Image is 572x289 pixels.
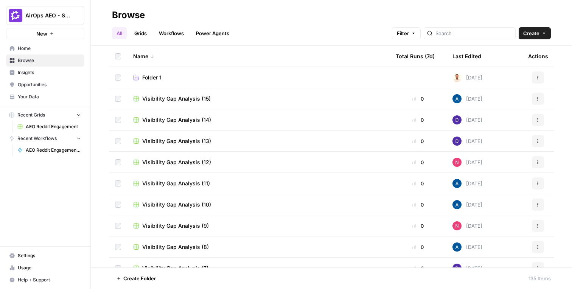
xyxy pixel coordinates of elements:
button: New [6,28,84,39]
span: Visibility Gap Analysis (13) [142,137,211,145]
a: Insights [6,67,84,79]
button: Recent Grids [6,109,84,121]
img: 6clbhjv5t98vtpq4yyt91utag0vy [452,137,462,146]
span: Opportunities [18,81,81,88]
span: Filter [397,30,409,37]
span: Recent Grids [17,112,45,118]
span: AEO Reddit Engagement - Fork [26,147,81,154]
a: Visibility Gap Analysis (12) [133,158,384,166]
span: AEO Reddit Engagement [26,123,81,130]
a: Visibility Gap Analysis (15) [133,95,384,103]
div: 0 [396,137,440,145]
div: Name [133,46,384,67]
div: Total Runs (7d) [396,46,435,67]
div: [DATE] [452,137,482,146]
a: Home [6,42,84,54]
img: fopa3c0x52at9xxul9zbduzf8hu4 [452,158,462,167]
div: [DATE] [452,264,482,273]
img: he81ibor8lsei4p3qvg4ugbvimgp [452,242,462,252]
img: he81ibor8lsei4p3qvg4ugbvimgp [452,94,462,103]
div: [DATE] [452,115,482,124]
div: Last Edited [452,46,481,67]
img: 6clbhjv5t98vtpq4yyt91utag0vy [452,264,462,273]
a: Opportunities [6,79,84,91]
button: Create Folder [112,272,160,284]
a: Browse [6,54,84,67]
div: 0 [396,264,440,272]
div: 135 Items [528,275,551,282]
div: Actions [528,46,548,67]
button: Recent Workflows [6,133,84,144]
span: Visibility Gap Analysis (12) [142,158,211,166]
button: Help + Support [6,274,84,286]
span: New [36,30,47,37]
div: [DATE] [452,73,482,82]
div: 0 [396,201,440,208]
img: n02y6dxk2kpdk487jkjae1zkvp35 [452,73,462,82]
span: Recent Workflows [17,135,57,142]
div: 0 [396,243,440,251]
a: Usage [6,262,84,274]
button: Workspace: AirOps AEO - Single Brand (Gong) [6,6,84,25]
a: AEO Reddit Engagement - Fork [14,144,84,156]
div: 0 [396,222,440,230]
div: [DATE] [452,94,482,103]
a: Visibility Gap Analysis (13) [133,137,384,145]
span: Settings [18,252,81,259]
img: 6clbhjv5t98vtpq4yyt91utag0vy [452,115,462,124]
a: Visibility Gap Analysis (9) [133,222,384,230]
a: Folder 1 [133,74,384,81]
span: Your Data [18,93,81,100]
span: Usage [18,264,81,271]
span: Visibility Gap Analysis (14) [142,116,211,124]
div: 0 [396,116,440,124]
span: Visibility Gap Analysis (10) [142,201,211,208]
a: AEO Reddit Engagement [14,121,84,133]
span: Insights [18,69,81,76]
span: Visibility Gap Analysis (15) [142,95,211,103]
img: he81ibor8lsei4p3qvg4ugbvimgp [452,179,462,188]
div: [DATE] [452,200,482,209]
div: [DATE] [452,242,482,252]
span: AirOps AEO - Single Brand (Gong) [25,12,71,19]
a: Visibility Gap Analysis (7) [133,264,384,272]
div: 0 [396,95,440,103]
a: Visibility Gap Analysis (8) [133,243,384,251]
div: 0 [396,158,440,166]
a: Workflows [154,27,188,39]
div: [DATE] [452,158,482,167]
div: [DATE] [452,221,482,230]
span: Create Folder [123,275,156,282]
img: fopa3c0x52at9xxul9zbduzf8hu4 [452,221,462,230]
span: Visibility Gap Analysis (11) [142,180,210,187]
a: Visibility Gap Analysis (11) [133,180,384,187]
div: 0 [396,180,440,187]
img: he81ibor8lsei4p3qvg4ugbvimgp [452,200,462,209]
a: Visibility Gap Analysis (14) [133,116,384,124]
span: Help + Support [18,277,81,283]
div: Browse [112,9,145,21]
img: AirOps AEO - Single Brand (Gong) Logo [9,9,22,22]
a: Your Data [6,91,84,103]
span: Browse [18,57,81,64]
span: Visibility Gap Analysis (7) [142,264,208,272]
a: Settings [6,250,84,262]
span: Create [523,30,539,37]
span: Visibility Gap Analysis (9) [142,222,209,230]
button: Create [519,27,551,39]
span: Home [18,45,81,52]
a: All [112,27,127,39]
span: Folder 1 [142,74,162,81]
input: Search [435,30,512,37]
div: [DATE] [452,179,482,188]
a: Grids [130,27,151,39]
a: Power Agents [191,27,234,39]
a: Visibility Gap Analysis (10) [133,201,384,208]
button: Filter [392,27,421,39]
span: Visibility Gap Analysis (8) [142,243,209,251]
